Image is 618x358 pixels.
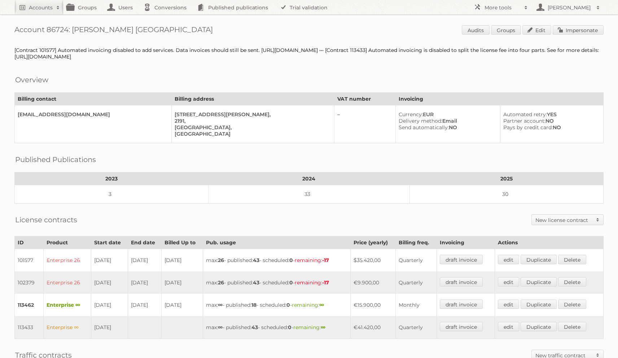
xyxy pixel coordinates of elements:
div: [GEOGRAPHIC_DATA], [175,124,328,131]
td: Quarterly [395,271,437,294]
th: 2025 [410,173,604,185]
td: [DATE] [91,294,128,316]
td: €41.420,00 [350,316,395,339]
h2: New license contract [535,217,592,224]
span: remaining: [295,279,329,286]
th: Product [44,236,91,249]
th: 2023 [15,173,209,185]
div: NO [399,124,494,131]
h2: [PERSON_NAME] [546,4,593,11]
strong: -17 [322,257,329,263]
td: 113433 [15,316,44,339]
h2: License contracts [15,214,77,225]
th: ID [15,236,44,249]
div: 2191, [175,118,328,124]
div: [STREET_ADDRESS][PERSON_NAME], [175,111,328,118]
a: edit [498,277,519,287]
td: Enterprise ∞ [44,294,91,316]
a: Delete [558,300,586,309]
div: [GEOGRAPHIC_DATA] [175,131,328,137]
a: Impersonate [553,25,604,35]
td: Enterprise 26 [44,271,91,294]
span: Currency: [399,111,423,118]
td: 102379 [15,271,44,294]
td: 33 [208,185,409,204]
div: NO [503,118,597,124]
span: Pays by credit card: [503,124,553,131]
a: edit [498,255,519,264]
td: €15.900,00 [350,294,395,316]
strong: ∞ [319,302,324,308]
td: [DATE] [162,271,203,294]
th: Invoicing [395,93,603,105]
th: End date [128,236,162,249]
strong: 43 [251,324,258,331]
strong: ∞ [218,324,223,331]
span: Toggle [592,215,603,225]
span: Automated retry: [503,111,547,118]
a: edit [498,300,519,309]
td: €9.900,00 [350,271,395,294]
th: Invoicing [437,236,495,249]
strong: ∞ [321,324,325,331]
td: max: - published: - scheduled: - [203,294,351,316]
strong: 26 [218,279,224,286]
a: Delete [558,277,586,287]
td: Monthly [395,294,437,316]
h2: Overview [15,74,48,85]
td: Enterprise ∞ [44,316,91,339]
strong: -17 [322,279,329,286]
td: Quarterly [395,249,437,272]
th: 2024 [208,173,409,185]
strong: 26 [218,257,224,263]
div: NO [503,124,597,131]
td: max: - published: - scheduled: - [203,271,351,294]
h1: Account 86724: [PERSON_NAME] [GEOGRAPHIC_DATA] [14,25,604,36]
td: Quarterly [395,316,437,339]
a: edit [498,322,519,331]
td: [DATE] [91,316,128,339]
a: Groups [491,25,521,35]
div: Email [399,118,494,124]
h2: Published Publications [15,154,96,165]
span: remaining: [292,302,324,308]
th: Billing freq. [395,236,437,249]
strong: 43 [253,257,259,263]
a: Duplicate [521,277,557,287]
a: draft invoice [440,300,483,309]
th: VAT number [334,93,395,105]
td: – [334,105,395,143]
td: max: - published: - scheduled: - [203,249,351,272]
strong: 0 [289,257,293,263]
span: remaining: [295,257,329,263]
span: remaining: [293,324,325,331]
span: Send automatically: [399,124,449,131]
th: Pub. usage [203,236,351,249]
strong: ∞ [218,302,223,308]
a: draft invoice [440,322,483,331]
strong: 0 [286,302,290,308]
th: Start date [91,236,128,249]
span: Delivery method: [399,118,442,124]
a: New license contract [532,215,603,225]
strong: 43 [253,279,259,286]
td: [DATE] [128,294,162,316]
td: 113462 [15,294,44,316]
h2: More tools [485,4,521,11]
td: [DATE] [162,294,203,316]
th: Billing contact [15,93,172,105]
span: Partner account: [503,118,545,124]
td: max: - published: - scheduled: - [203,316,351,339]
td: 3 [15,185,209,204]
td: Enterprise 26 [44,249,91,272]
a: Edit [522,25,551,35]
a: Duplicate [521,300,557,309]
strong: 0 [288,324,292,331]
strong: 18 [251,302,257,308]
a: draft invoice [440,277,483,287]
th: Actions [495,236,603,249]
div: YES [503,111,597,118]
th: Billing address [172,93,334,105]
td: [DATE] [162,249,203,272]
td: $35.420,00 [350,249,395,272]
